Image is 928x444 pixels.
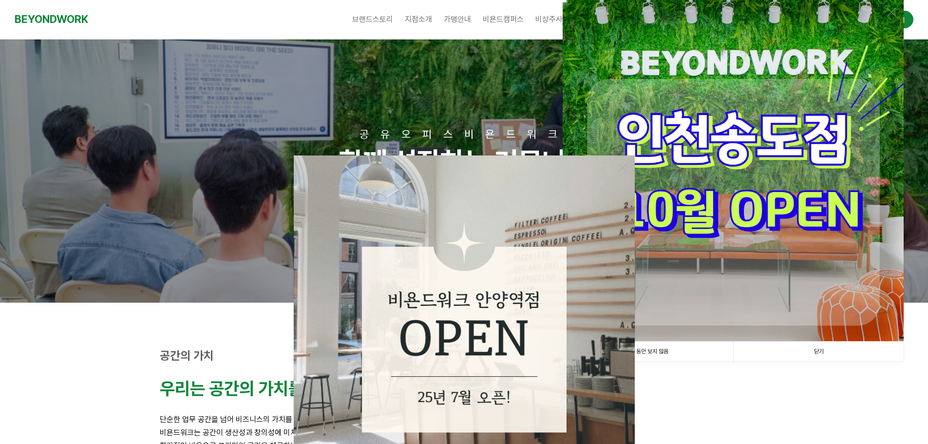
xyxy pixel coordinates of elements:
[346,7,399,32] a: 브랜드스토리
[160,426,769,439] p: 비욘드워크는 공간이 생산성과 창의성에 미치는 영향을 잘 알고 있습니다.
[352,15,393,24] span: 브랜드스토리
[530,7,582,32] a: 비상주사무실
[563,342,733,362] a: 1일 동안 보지 않음
[160,348,214,363] strong: 공간의 가치
[444,15,471,24] span: 가맹안내
[483,15,524,24] span: 비욘드캠퍼스
[535,15,576,24] span: 비상주사무실
[399,7,438,32] a: 지점소개
[733,342,904,362] a: 닫기
[477,7,530,32] a: 비욘드캠퍼스
[405,15,432,24] span: 지점소개
[438,7,477,32] a: 가맹안내
[160,378,372,399] strong: 우리는 공간의 가치를 높입니다.
[160,413,769,426] p: 단순한 업무 공간을 넘어 비즈니스의 가치를 높이는 영감의 공간을 만듭니다.
[15,10,88,28] a: BEYONDWORK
